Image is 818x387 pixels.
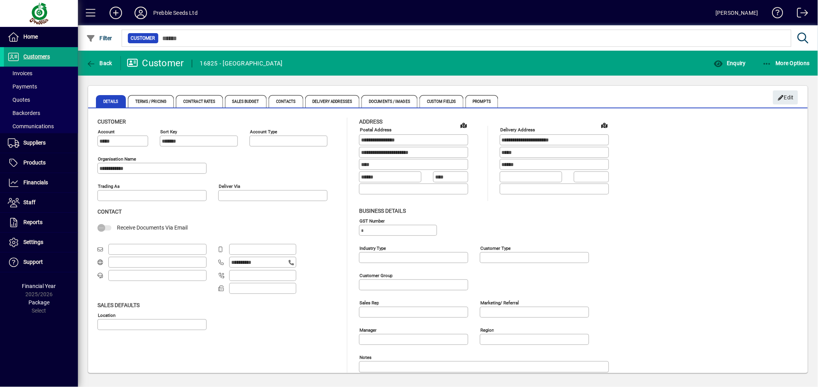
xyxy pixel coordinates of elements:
mat-label: Location [98,312,115,318]
a: Knowledge Base [766,2,783,27]
a: Support [4,253,78,272]
span: Financial Year [22,283,56,289]
app-page-header-button: Back [78,56,121,70]
span: Communications [8,123,54,129]
span: Customers [23,53,50,60]
a: Staff [4,193,78,212]
div: Customer [127,57,184,69]
a: Backorders [4,106,78,120]
span: Invoices [8,70,32,76]
a: Home [4,27,78,47]
span: Terms / Pricing [128,95,174,108]
span: Customer [97,118,126,125]
span: Business details [359,208,406,214]
span: Customer [131,34,155,42]
span: Back [86,60,112,66]
span: Sales Budget [225,95,267,108]
button: Profile [128,6,153,20]
span: Reports [23,219,42,225]
a: View on map [598,119,611,131]
span: Contact [97,209,122,215]
span: Receive Documents Via Email [117,224,188,231]
span: Settings [23,239,43,245]
div: 16825 - [GEOGRAPHIC_DATA] [200,57,283,70]
span: Filter [86,35,112,41]
span: Quotes [8,97,30,103]
mat-label: Organisation name [98,156,136,162]
mat-label: Marketing/ Referral [480,300,519,305]
button: Edit [773,90,798,104]
span: Staff [23,199,35,205]
span: Products [23,159,46,166]
span: Address [359,118,382,125]
button: Add [103,6,128,20]
div: Prebble Seeds Ltd [153,7,198,19]
a: Suppliers [4,133,78,153]
a: Reports [4,213,78,232]
a: Quotes [4,93,78,106]
mat-label: Account Type [250,129,277,134]
mat-label: Customer type [480,245,511,251]
span: Prompts [466,95,499,108]
a: Payments [4,80,78,93]
mat-label: Manager [359,327,377,332]
mat-label: Sales rep [359,300,379,305]
div: [PERSON_NAME] [716,7,758,19]
span: Support [23,259,43,265]
span: Home [23,34,38,40]
mat-label: Industry type [359,245,386,251]
span: Enquiry [714,60,746,66]
span: Payments [8,83,37,90]
button: Back [84,56,114,70]
mat-label: Sort key [160,129,177,134]
span: More Options [763,60,810,66]
span: Financials [23,179,48,186]
mat-label: GST Number [359,218,385,223]
mat-label: Deliver via [219,184,240,189]
button: Enquiry [712,56,748,70]
span: Custom Fields [420,95,463,108]
a: Settings [4,233,78,252]
button: More Options [761,56,812,70]
mat-label: Notes [359,354,372,360]
a: Communications [4,120,78,133]
mat-label: Region [480,327,494,332]
span: Edit [777,91,794,104]
a: Invoices [4,67,78,80]
span: Documents / Images [361,95,418,108]
span: Sales defaults [97,302,140,308]
span: Backorders [8,110,40,116]
a: Financials [4,173,78,193]
a: View on map [458,119,470,131]
span: Delivery Addresses [305,95,360,108]
span: Suppliers [23,140,46,146]
span: Contract Rates [176,95,223,108]
mat-label: Trading as [98,184,120,189]
span: Contacts [269,95,303,108]
a: Products [4,153,78,173]
button: Filter [84,31,114,45]
mat-label: Account [98,129,115,134]
a: Logout [791,2,808,27]
mat-label: Customer group [359,272,393,278]
span: Details [96,95,126,108]
span: Package [28,299,50,306]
